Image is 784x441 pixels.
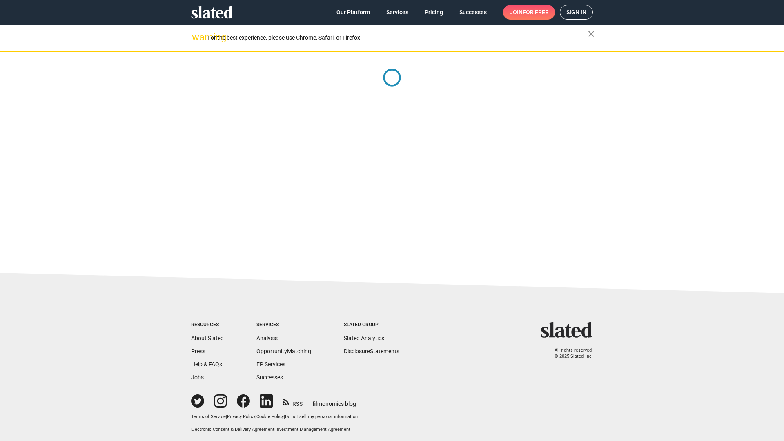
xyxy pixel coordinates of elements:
[256,414,284,419] a: Cookie Policy
[344,348,399,354] a: DisclosureStatements
[312,401,322,407] span: film
[285,414,358,420] button: Do not sell my personal information
[276,427,350,432] a: Investment Management Agreement
[560,5,593,20] a: Sign in
[191,427,274,432] a: Electronic Consent & Delivery Agreement
[336,5,370,20] span: Our Platform
[256,322,311,328] div: Services
[227,414,255,419] a: Privacy Policy
[425,5,443,20] span: Pricing
[380,5,415,20] a: Services
[191,322,224,328] div: Resources
[459,5,487,20] span: Successes
[284,414,285,419] span: |
[256,361,285,367] a: EP Services
[510,5,548,20] span: Join
[226,414,227,419] span: |
[586,29,596,39] mat-icon: close
[418,5,450,20] a: Pricing
[546,347,593,359] p: All rights reserved. © 2025 Slated, Inc.
[386,5,408,20] span: Services
[207,32,588,43] div: For the best experience, please use Chrome, Safari, or Firefox.
[191,348,205,354] a: Press
[191,361,222,367] a: Help & FAQs
[191,335,224,341] a: About Slated
[283,395,303,408] a: RSS
[503,5,555,20] a: Joinfor free
[255,414,256,419] span: |
[191,414,226,419] a: Terms of Service
[453,5,493,20] a: Successes
[191,374,204,381] a: Jobs
[256,348,311,354] a: OpportunityMatching
[192,32,202,42] mat-icon: warning
[344,322,399,328] div: Slated Group
[312,394,356,408] a: filmonomics blog
[256,374,283,381] a: Successes
[330,5,376,20] a: Our Platform
[344,335,384,341] a: Slated Analytics
[256,335,278,341] a: Analysis
[523,5,548,20] span: for free
[274,427,276,432] span: |
[566,5,586,19] span: Sign in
